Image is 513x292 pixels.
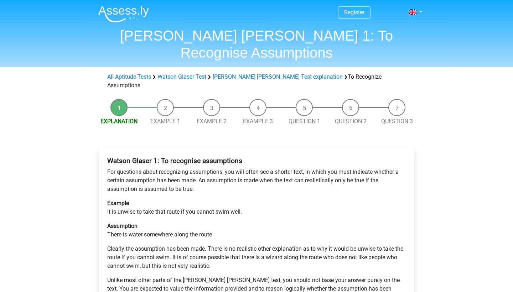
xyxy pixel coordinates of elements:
b: Assumption [107,223,138,229]
a: Register [344,9,364,16]
p: For questions about recognizing assumptions, you will often see a shorter text, in which you must... [107,168,406,193]
h1: [PERSON_NAME] [PERSON_NAME] 1: To Recognise Assumptions [93,27,420,61]
a: Example 1 [150,118,180,125]
b: Watson Glaser 1: To recognise assumptions [107,157,242,165]
a: Question 2 [335,118,367,125]
a: Example 2 [197,118,227,125]
a: Question 3 [381,118,413,125]
div: To Recognize Assumptions [104,73,409,90]
p: Clearly the assumption has been made. There is no realistic other explanation as to why it would ... [107,245,406,270]
a: Question 1 [289,118,320,125]
p: There is water somewhere along the route [107,222,406,239]
a: Example 3 [243,118,273,125]
a: [PERSON_NAME] [PERSON_NAME] Test explanation [213,73,343,80]
p: It is unwise to take that route if you cannot swim well. [107,199,406,216]
a: All Aptitude Tests [107,73,151,80]
a: Explanation [100,118,138,125]
b: Example [107,200,129,207]
img: Assessly [98,6,149,22]
a: Watson Glaser Test [157,73,206,80]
